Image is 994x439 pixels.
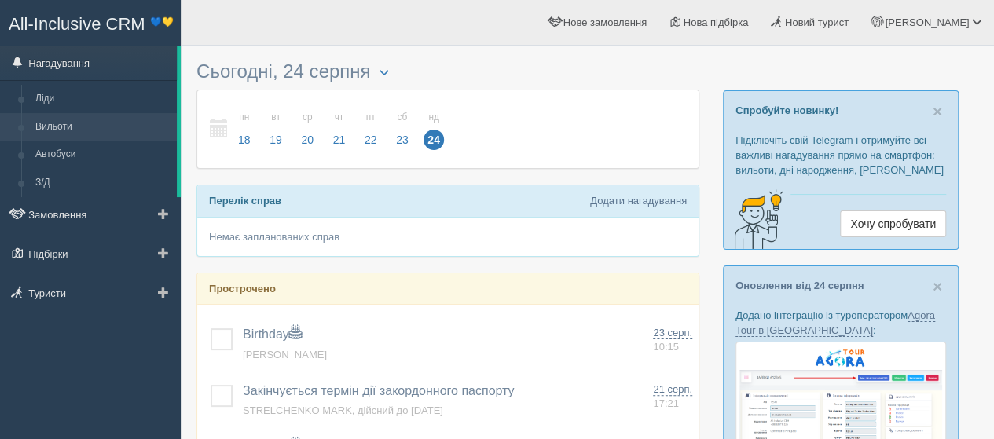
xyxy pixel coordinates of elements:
span: 24 [424,130,444,150]
span: 23 [392,130,413,150]
a: Автобуси [28,141,177,169]
span: × [933,277,942,295]
p: Додано інтеграцію із туроператором : [735,308,946,338]
a: STRELCHENKO MARK, дійсний до [DATE] [243,404,443,416]
span: 19 [266,130,286,150]
span: 22 [361,130,381,150]
h3: Сьогодні, 24 серпня [196,61,699,82]
img: creative-idea-2907357.png [724,188,787,251]
small: сб [392,111,413,124]
small: пн [234,111,255,124]
span: 20 [297,130,317,150]
span: 21 [329,130,350,150]
span: 18 [234,130,255,150]
b: Прострочено [209,283,276,294]
a: вт 19 [261,102,291,156]
small: чт [329,111,350,124]
a: З/Д [28,169,177,197]
a: нд 24 [419,102,445,156]
button: Close [933,103,942,119]
b: Перелік справ [209,195,281,207]
span: Новий турист [785,16,849,28]
small: нд [424,111,444,124]
span: × [933,102,942,120]
a: 21 серп. 17:21 [653,382,692,412]
small: вт [266,111,286,124]
div: Немає запланованих справ [197,218,699,256]
p: Спробуйте новинку! [735,103,946,118]
a: Ліди [28,85,177,113]
a: Додати нагадування [590,195,687,207]
a: [PERSON_NAME] [243,349,327,360]
a: Agora Tour в [GEOGRAPHIC_DATA] [735,309,935,337]
p: Підключіть свій Telegram і отримуйте всі важливі нагадування прямо на смартфон: вильоти, дні наро... [735,133,946,177]
a: Закінчується термін дії закордонного паспорту [243,384,514,397]
span: 17:21 [653,397,679,409]
span: Нове замовлення [563,16,647,28]
span: 10:15 [653,341,679,353]
span: 21 серп. [653,383,692,396]
sup: 💙💛 [150,16,174,27]
a: Birthday [243,327,302,341]
span: [PERSON_NAME] [885,16,969,28]
small: пт [361,111,381,124]
a: 23 серп. 10:15 [653,326,692,355]
span: Нова підбірка [684,16,749,28]
a: Хочу спробувати [840,210,946,237]
span: 23 серп. [653,327,692,339]
a: сб 23 [387,102,417,156]
a: чт 21 [325,102,354,156]
button: Close [933,278,942,294]
a: пн 18 [229,102,259,156]
a: пт 22 [356,102,386,156]
a: All-Inclusive CRM 💙💛 [1,1,180,44]
a: ср 20 [292,102,322,156]
a: Вильоти [28,113,177,141]
a: Оновлення від 24 серпня [735,280,864,291]
small: ср [297,111,317,124]
span: All-Inclusive CRM [9,14,145,34]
